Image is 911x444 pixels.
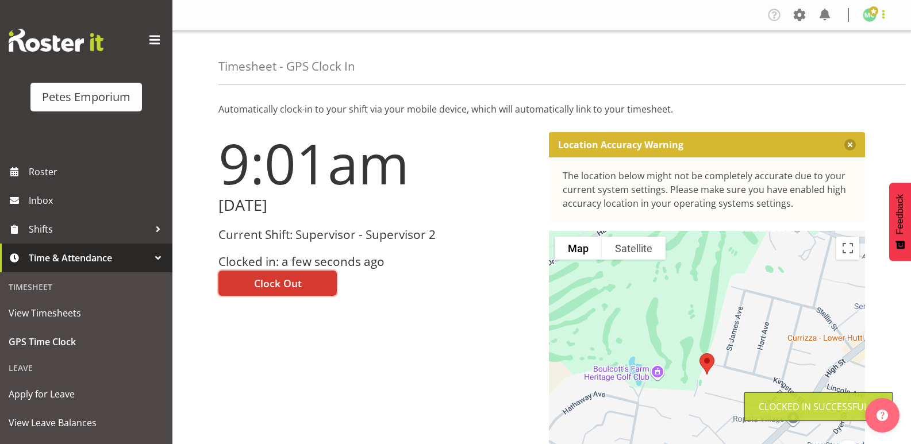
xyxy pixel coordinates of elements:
[9,414,164,431] span: View Leave Balances
[3,380,170,408] a: Apply for Leave
[877,410,888,421] img: help-xxl-2.png
[218,271,337,296] button: Clock Out
[29,249,149,267] span: Time & Attendance
[863,8,877,22] img: melissa-cowen2635.jpg
[9,333,164,350] span: GPS Time Clock
[844,139,856,150] button: Close message
[3,327,170,356] a: GPS Time Clock
[895,194,905,234] span: Feedback
[563,169,852,210] div: The location below might not be completely accurate due to your current system settings. Please m...
[218,102,865,116] p: Automatically clock-in to your shift via your mobile device, which will automatically link to you...
[218,132,535,194] h1: 9:01am
[3,275,170,299] div: Timesheet
[29,192,167,209] span: Inbox
[218,228,535,241] h3: Current Shift: Supervisor - Supervisor 2
[218,196,535,214] h2: [DATE]
[29,221,149,238] span: Shifts
[218,60,355,73] h4: Timesheet - GPS Clock In
[558,139,683,150] p: Location Accuracy Warning
[555,237,602,260] button: Show street map
[759,400,878,414] div: Clocked in Successfully
[836,237,859,260] button: Toggle fullscreen view
[254,276,302,291] span: Clock Out
[9,29,103,52] img: Rosterit website logo
[3,408,170,437] a: View Leave Balances
[218,255,535,268] h3: Clocked in: a few seconds ago
[9,385,164,403] span: Apply for Leave
[602,237,666,260] button: Show satellite imagery
[9,304,164,322] span: View Timesheets
[42,88,130,106] div: Petes Emporium
[29,163,167,180] span: Roster
[3,356,170,380] div: Leave
[889,183,911,261] button: Feedback - Show survey
[3,299,170,327] a: View Timesheets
